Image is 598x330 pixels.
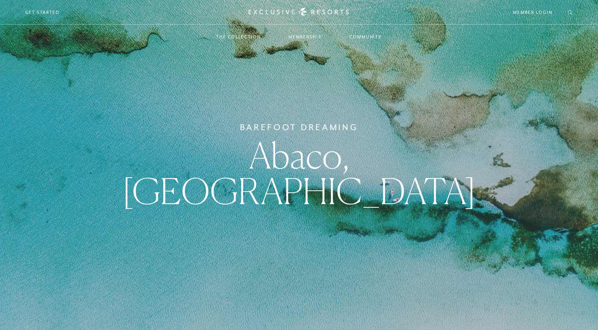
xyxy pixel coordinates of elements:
[25,9,60,16] a: Get Started
[513,9,552,16] a: Member Login
[122,134,476,212] span: Abaco, [GEOGRAPHIC_DATA]
[281,25,330,48] a: Membership
[208,25,269,48] a: The Collection
[341,25,390,48] a: Community
[240,121,358,134] h6: Barefoot Dreaming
